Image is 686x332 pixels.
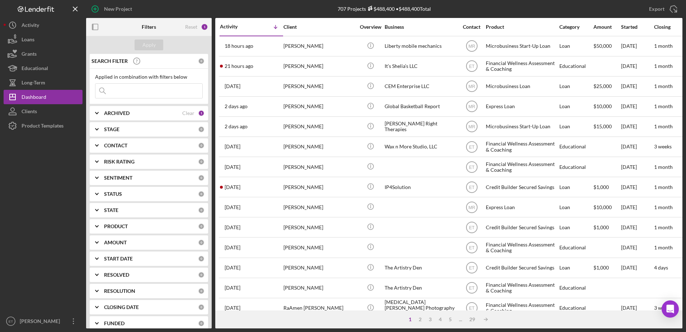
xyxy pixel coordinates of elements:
[198,223,205,230] div: 0
[385,77,456,96] div: CEM Enterprise LLC
[469,185,475,190] text: ET
[4,104,83,119] button: Clients
[4,75,83,90] a: Long-Term
[385,137,456,156] div: Wax n More Studio, LLC
[198,239,205,246] div: 0
[198,288,205,294] div: 0
[283,157,355,176] div: [PERSON_NAME]
[468,104,475,109] text: MR
[469,286,475,291] text: ET
[486,177,558,197] div: Credit Builder Secured Savings
[593,264,609,271] span: $1,000
[593,224,609,230] span: $1,000
[654,43,673,49] time: 1 month
[225,124,248,129] time: 2025-10-07 13:37
[559,278,593,298] div: Educational
[385,299,456,318] div: [MEDICAL_DATA][PERSON_NAME] Photography LLC
[486,238,558,257] div: Financial Wellness Assessment & Coaching
[225,305,240,311] time: 2025-10-01 15:34
[283,24,355,30] div: Client
[198,175,205,181] div: 0
[385,37,456,56] div: Liberty mobile mechanics
[9,319,13,323] text: ET
[559,258,593,277] div: Loan
[593,24,620,30] div: Amount
[385,24,456,30] div: Business
[22,32,34,49] div: Loans
[621,198,653,217] div: [DATE]
[559,77,593,96] div: Loan
[104,256,133,262] b: START DATE
[198,191,205,197] div: 0
[654,244,673,250] time: 1 month
[654,103,673,109] time: 1 month
[621,57,653,76] div: [DATE]
[91,58,128,64] b: SEARCH FILTER
[425,317,435,322] div: 3
[225,184,240,190] time: 2025-10-05 00:52
[466,317,479,322] div: 29
[621,299,653,318] div: [DATE]
[415,317,425,322] div: 2
[185,24,197,30] div: Reset
[283,218,355,237] div: [PERSON_NAME]
[198,142,205,149] div: 0
[22,47,37,63] div: Grants
[469,266,475,271] text: ET
[385,177,456,197] div: IP4Solution
[593,43,612,49] span: $50,000
[654,63,673,69] time: 1 month
[486,278,558,298] div: Financial Wellness Assessment & Coaching
[654,204,673,210] time: 1 month
[405,317,415,322] div: 1
[366,6,395,12] div: $488,400
[142,24,156,30] b: Filters
[4,90,83,104] button: Dashboard
[593,103,612,109] span: $10,000
[283,258,355,277] div: [PERSON_NAME]
[468,124,475,129] text: MR
[621,258,653,277] div: [DATE]
[283,198,355,217] div: [PERSON_NAME]
[198,272,205,278] div: 0
[559,218,593,237] div: Loan
[559,137,593,156] div: Educational
[283,77,355,96] div: [PERSON_NAME]
[621,77,653,96] div: [DATE]
[104,126,119,132] b: STAGE
[104,159,135,165] b: RISK RATING
[469,165,475,170] text: ET
[469,245,475,250] text: ET
[22,119,64,135] div: Product Templates
[559,157,593,176] div: Educational
[486,299,558,318] div: Financial Wellness Assessment & Coaching
[135,40,163,50] button: Apply
[649,2,664,16] div: Export
[22,75,45,92] div: Long-Term
[468,84,475,89] text: MR
[654,143,672,149] time: 3 weeks
[198,126,205,133] div: 0
[22,61,48,77] div: Educational
[198,158,205,165] div: 0
[225,265,240,271] time: 2025-10-02 00:26
[385,258,456,277] div: The Artistry Den
[486,218,558,237] div: Credit Builder Secured Savings
[458,24,485,30] div: Contact
[385,117,456,136] div: [PERSON_NAME] Right Therapies
[283,299,355,318] div: RaAmen [PERSON_NAME]
[593,184,609,190] span: $1,000
[559,177,593,197] div: Loan
[283,117,355,136] div: [PERSON_NAME]
[654,164,673,170] time: 1 month
[4,314,83,328] button: ET[PERSON_NAME]
[4,61,83,75] button: Educational
[486,198,558,217] div: Express Loan
[486,157,558,176] div: Financial Wellness Assessment & Coaching
[486,37,558,56] div: Microbusiness Start-Up Loan
[198,255,205,262] div: 0
[445,317,455,322] div: 5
